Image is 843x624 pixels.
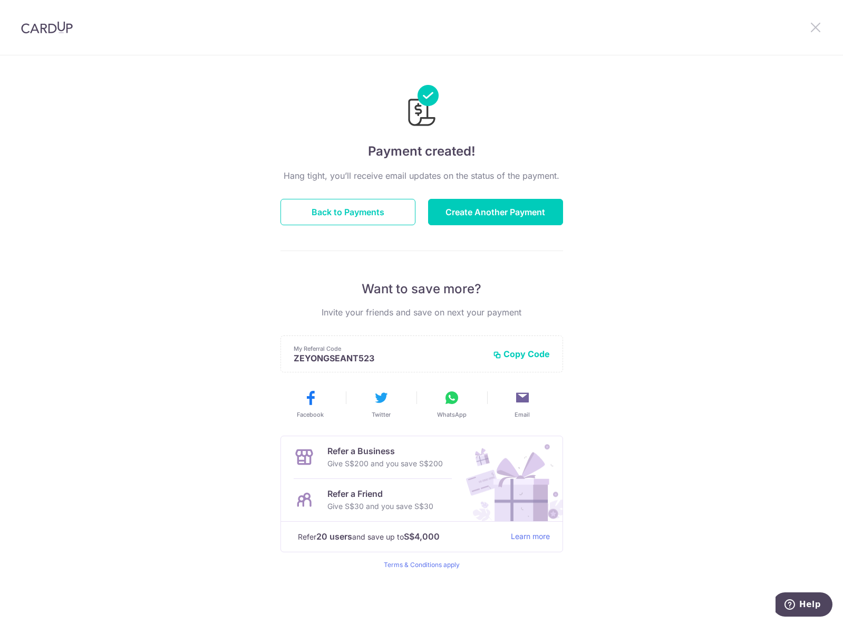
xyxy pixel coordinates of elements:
[279,389,342,419] button: Facebook
[294,344,485,353] p: My Referral Code
[404,530,440,543] strong: S$4,000
[316,530,352,543] strong: 20 users
[327,500,433,513] p: Give S$30 and you save S$30
[280,142,563,161] h4: Payment created!
[428,199,563,225] button: Create Another Payment
[515,410,530,419] span: Email
[327,445,443,457] p: Refer a Business
[350,389,412,419] button: Twitter
[280,281,563,297] p: Want to save more?
[294,353,485,363] p: ZEYONGSEANT523
[384,561,460,569] a: Terms & Conditions apply
[297,410,324,419] span: Facebook
[21,21,73,34] img: CardUp
[372,410,391,419] span: Twitter
[405,85,439,129] img: Payments
[280,199,415,225] button: Back to Payments
[437,410,467,419] span: WhatsApp
[327,487,433,500] p: Refer a Friend
[511,530,550,543] a: Learn more
[280,169,563,182] p: Hang tight, you’ll receive email updates on the status of the payment.
[493,349,550,359] button: Copy Code
[456,436,563,521] img: Refer
[491,389,554,419] button: Email
[280,306,563,319] p: Invite your friends and save on next your payment
[776,592,832,619] iframe: Opens a widget where you can find more information
[298,530,502,543] p: Refer and save up to
[327,457,443,470] p: Give S$200 and you save S$200
[421,389,483,419] button: WhatsApp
